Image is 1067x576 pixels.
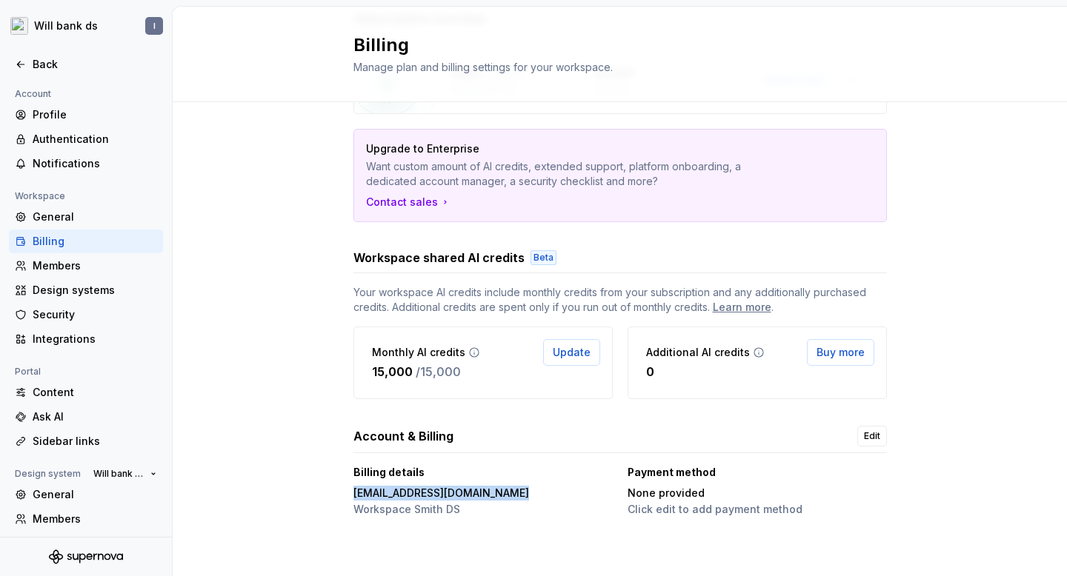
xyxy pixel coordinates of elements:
[9,327,163,351] a: Integrations
[353,465,425,480] p: Billing details
[3,10,169,42] button: Will bank dsI
[9,465,87,483] div: Design system
[10,17,28,35] img: 5ef8224e-fd7a-45c0-8e66-56d3552b678a.png
[713,300,771,315] a: Learn more
[366,195,451,210] a: Contact sales
[9,278,163,302] a: Design systems
[9,127,163,151] a: Authentication
[553,345,591,360] span: Update
[49,549,123,564] svg: Supernova Logo
[9,103,163,127] a: Profile
[33,512,157,526] div: Members
[366,141,771,156] p: Upgrade to Enterprise
[9,53,163,76] a: Back
[857,426,887,446] a: Edit
[9,363,47,381] div: Portal
[9,85,57,103] div: Account
[372,363,413,381] p: 15,000
[9,405,163,429] a: Ask AI
[33,307,157,322] div: Security
[33,57,157,72] div: Back
[353,249,525,267] h3: Workspace shared AI credits
[353,486,529,500] p: [EMAIL_ADDRESS][DOMAIN_NAME]
[531,250,556,265] div: Beta
[817,345,865,360] span: Buy more
[416,363,461,381] p: / 15,000
[33,210,157,224] div: General
[646,345,750,360] p: Additional AI credits
[366,159,771,189] p: Want custom amount of AI credits, extended support, platform onboarding, a dedicated account mana...
[33,156,157,171] div: Notifications
[9,303,163,326] a: Security
[628,486,802,500] p: None provided
[628,465,716,480] p: Payment method
[33,487,157,502] div: General
[33,332,157,346] div: Integrations
[9,205,163,229] a: General
[9,187,71,205] div: Workspace
[628,502,802,517] p: Click edit to add payment method
[807,339,874,366] button: Buy more
[33,132,157,147] div: Authentication
[9,230,163,253] a: Billing
[9,152,163,175] a: Notifications
[353,33,869,57] h2: Billing
[93,468,144,480] span: Will bank ds
[9,532,163,555] a: Versions
[646,363,654,381] p: 0
[372,345,465,360] p: Monthly AI credits
[864,430,880,442] span: Edit
[33,283,157,298] div: Design systems
[353,427,453,445] h3: Account & Billing
[9,381,163,404] a: Content
[353,61,613,73] span: Manage plan and billing settings for your workspace.
[33,434,157,449] div: Sidebar links
[34,19,98,33] div: Will bank ds
[9,483,163,506] a: General
[33,258,157,273] div: Members
[33,385,157,400] div: Content
[353,502,529,517] p: Workspace Smith DS
[9,507,163,531] a: Members
[153,20,156,32] div: I
[33,536,157,551] div: Versions
[9,254,163,278] a: Members
[543,339,600,366] button: Update
[9,429,163,453] a: Sidebar links
[33,409,157,424] div: Ask AI
[33,107,157,122] div: Profile
[353,285,887,315] span: Your workspace AI credits include monthly credits from your subscription and any additionally pur...
[33,234,157,249] div: Billing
